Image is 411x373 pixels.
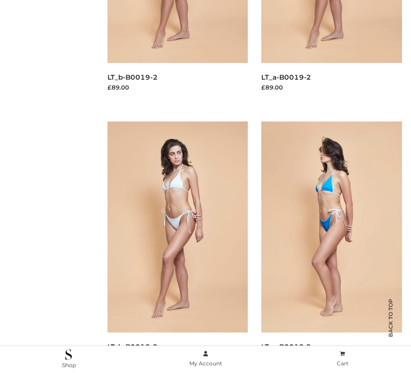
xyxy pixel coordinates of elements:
img: .Shop [65,349,72,360]
a: My Account [137,349,274,369]
a: LT_a-B0018-2 [261,342,311,351]
span: Cart [337,360,348,367]
div: £89.00 [261,83,402,92]
a: LT_a-B0019-2 [261,73,311,81]
span: .Shop [61,362,76,369]
a: Cart [274,349,411,369]
div: £89.00 [107,83,248,92]
span: My Account [189,360,222,367]
a: LT_b-B0018-2 [107,342,158,351]
a: LT_b-B0019-2 [107,73,158,81]
span: Back to top [380,315,402,337]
